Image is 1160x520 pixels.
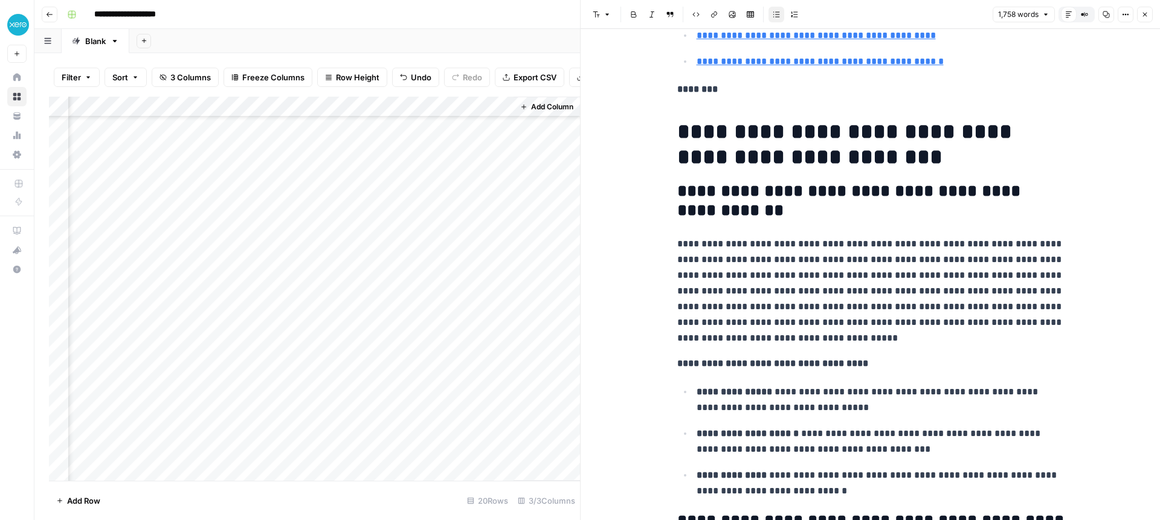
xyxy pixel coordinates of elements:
[8,241,26,259] div: What's new?
[85,35,106,47] div: Blank
[112,71,128,83] span: Sort
[7,260,27,279] button: Help + Support
[463,71,482,83] span: Redo
[62,71,81,83] span: Filter
[336,71,379,83] span: Row Height
[170,71,211,83] span: 3 Columns
[67,495,100,507] span: Add Row
[513,491,580,510] div: 3/3 Columns
[462,491,513,510] div: 20 Rows
[993,7,1055,22] button: 1,758 words
[62,29,129,53] a: Blank
[514,71,556,83] span: Export CSV
[54,68,100,87] button: Filter
[444,68,490,87] button: Redo
[7,87,27,106] a: Browse
[411,71,431,83] span: Undo
[515,99,578,115] button: Add Column
[224,68,312,87] button: Freeze Columns
[7,68,27,87] a: Home
[7,126,27,145] a: Usage
[7,145,27,164] a: Settings
[392,68,439,87] button: Undo
[152,68,219,87] button: 3 Columns
[49,491,108,510] button: Add Row
[531,101,573,112] span: Add Column
[7,10,27,40] button: Workspace: XeroOps
[7,106,27,126] a: Your Data
[7,240,27,260] button: What's new?
[998,9,1039,20] span: 1,758 words
[105,68,147,87] button: Sort
[7,221,27,240] a: AirOps Academy
[495,68,564,87] button: Export CSV
[7,14,29,36] img: XeroOps Logo
[317,68,387,87] button: Row Height
[242,71,304,83] span: Freeze Columns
